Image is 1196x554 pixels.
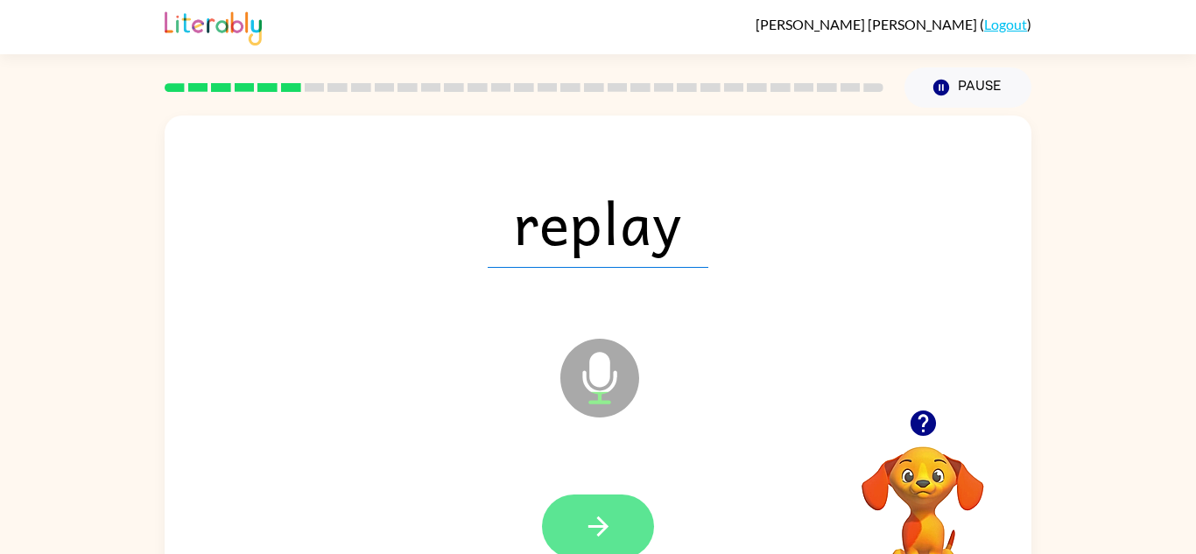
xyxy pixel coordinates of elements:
[756,16,1031,32] div: ( )
[904,67,1031,108] button: Pause
[756,16,980,32] span: [PERSON_NAME] [PERSON_NAME]
[488,177,708,268] span: replay
[165,7,262,46] img: Literably
[984,16,1027,32] a: Logout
